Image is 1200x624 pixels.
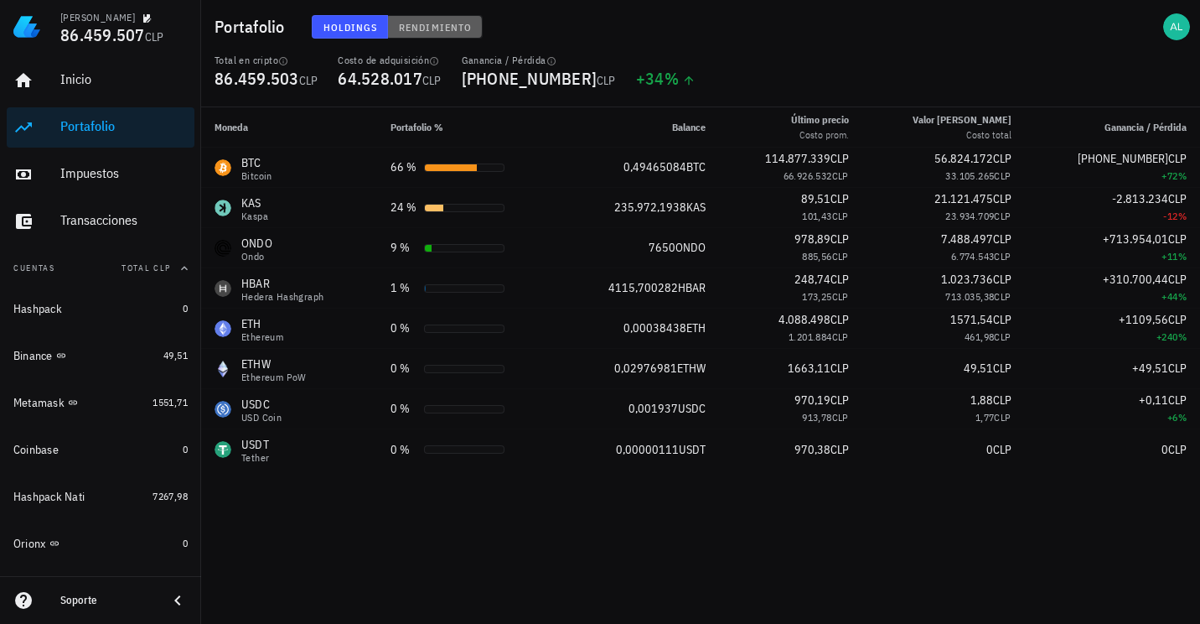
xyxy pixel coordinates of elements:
[7,523,194,564] a: Orionx 0
[994,210,1011,222] span: CLP
[391,320,417,337] div: 0 %
[614,361,677,376] span: 0,02976981
[614,200,686,215] span: 235.972,1938
[391,400,417,418] div: 0 %
[13,13,40,40] img: LedgiFi
[215,13,292,40] h1: Portafolio
[1139,393,1168,408] span: +0,11
[1163,13,1190,40] div: avatar
[215,441,231,458] div: USDT-icon
[215,200,231,216] div: KAS-icon
[672,121,706,133] span: Balance
[1038,208,1187,225] div: -12
[830,151,849,166] span: CLP
[791,127,849,143] div: Costo prom.
[241,275,323,292] div: HBAR
[830,272,849,287] span: CLP
[163,349,188,361] span: 49,51
[391,199,417,216] div: 24 %
[1038,409,1187,426] div: +6
[1168,442,1187,457] span: CLP
[830,442,849,457] span: CLP
[323,21,378,34] span: Holdings
[7,335,194,376] a: Binance 49,51
[802,210,831,222] span: 101,43
[832,330,849,343] span: CLP
[636,70,696,87] div: +34
[241,171,272,181] div: Bitcoin
[183,302,188,315] span: 0
[215,159,231,176] div: BTC-icon
[597,73,616,88] span: CLP
[993,272,1011,287] span: CLP
[13,443,59,457] div: Coinbase
[312,15,389,39] button: Holdings
[338,54,441,67] div: Costo de adquisición
[623,159,686,174] span: 0,49465084
[391,121,443,133] span: Portafolio %
[462,67,597,90] span: [PHONE_NUMBER]
[950,312,993,327] span: 1571,54
[7,429,194,470] a: Coinbase 0
[1168,191,1187,206] span: CLP
[241,154,272,171] div: BTC
[934,151,993,166] span: 56.824.172
[1168,151,1187,166] span: CLP
[941,231,993,247] span: 7.488.497
[945,290,994,303] span: 713.035,38
[1112,191,1168,206] span: -2.813.234
[608,280,678,295] span: 4115,700282
[794,442,830,457] span: 970,38
[665,67,679,90] span: %
[994,169,1011,182] span: CLP
[1168,361,1187,376] span: CLP
[241,332,283,342] div: Ethereum
[241,252,272,262] div: Ondo
[686,320,706,335] span: ETH
[1178,169,1187,182] span: %
[678,401,706,416] span: USDC
[215,121,248,133] span: Moneda
[241,396,282,413] div: USDC
[830,191,849,206] span: CLP
[934,191,993,206] span: 21.121.475
[391,239,417,257] div: 9 %
[1025,107,1200,148] th: Ganancia / Pérdida: Sin ordenar. Pulse para ordenar de forma ascendente.
[215,361,231,377] div: ETHW-icon
[994,250,1011,263] span: CLP
[794,393,830,408] span: 970,19
[801,191,830,206] span: 89,51
[1078,151,1168,166] span: [PHONE_NUMBER]
[965,330,994,343] span: 461,98
[1178,411,1187,424] span: %
[183,443,188,455] span: 0
[678,280,706,295] span: HBAR
[299,73,318,88] span: CLP
[241,436,269,453] div: USDT
[13,537,46,551] div: Orionx
[13,490,85,504] div: Hashpack Nati
[1038,289,1187,305] div: +44
[1103,231,1168,247] span: +713.954,01
[60,118,188,134] div: Portafolio
[1161,442,1168,457] span: 0
[951,250,995,263] span: 6.774.543
[1178,290,1187,303] span: %
[215,280,231,297] div: HBAR-icon
[794,231,830,247] span: 978,89
[60,594,154,607] div: Soporte
[830,361,849,376] span: CLP
[994,290,1011,303] span: CLP
[789,330,832,343] span: 1.201.884
[1038,248,1187,265] div: +11
[7,289,194,329] a: Hashpack 0
[7,107,194,148] a: Portafolio
[686,159,706,174] span: BTC
[993,231,1011,247] span: CLP
[60,23,145,46] span: 86.459.507
[830,231,849,247] span: CLP
[1178,330,1187,343] span: %
[13,302,62,316] div: Hashpack
[338,67,422,90] span: 64.528.017
[628,401,678,416] span: 0,001937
